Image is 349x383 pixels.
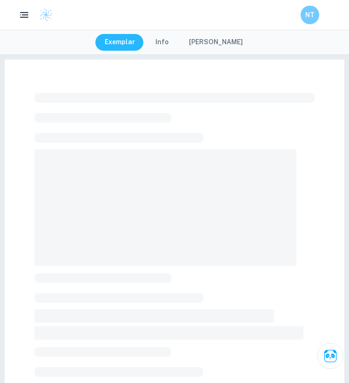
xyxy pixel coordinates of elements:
a: Clastify logo [34,8,53,22]
button: NT [301,6,319,24]
h6: NT [305,10,315,20]
button: Info [146,34,178,51]
button: Exemplar [95,34,144,51]
img: Clastify logo [39,8,53,22]
button: Ask Clai [317,343,343,369]
button: [PERSON_NAME] [180,34,252,51]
